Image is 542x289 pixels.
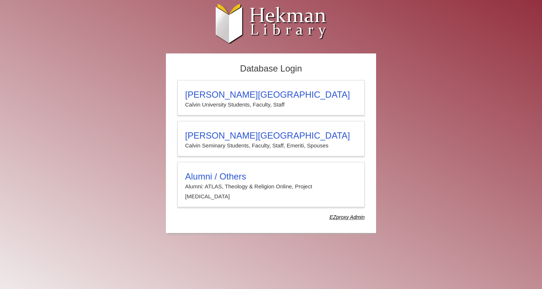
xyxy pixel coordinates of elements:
[174,61,368,76] h2: Database Login
[185,182,357,201] p: Alumni: ATLAS, Theology & Religion Online, Project [MEDICAL_DATA]
[185,171,357,182] h3: Alumni / Others
[177,121,365,156] a: [PERSON_NAME][GEOGRAPHIC_DATA]Calvin Seminary Students, Faculty, Staff, Emeriti, Spouses
[330,214,365,220] dfn: Use Alumni login
[185,100,357,109] p: Calvin University Students, Faculty, Staff
[185,130,357,141] h3: [PERSON_NAME][GEOGRAPHIC_DATA]
[185,141,357,150] p: Calvin Seminary Students, Faculty, Staff, Emeriti, Spouses
[185,171,357,201] summary: Alumni / OthersAlumni: ATLAS, Theology & Religion Online, Project [MEDICAL_DATA]
[177,80,365,115] a: [PERSON_NAME][GEOGRAPHIC_DATA]Calvin University Students, Faculty, Staff
[185,90,357,100] h3: [PERSON_NAME][GEOGRAPHIC_DATA]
